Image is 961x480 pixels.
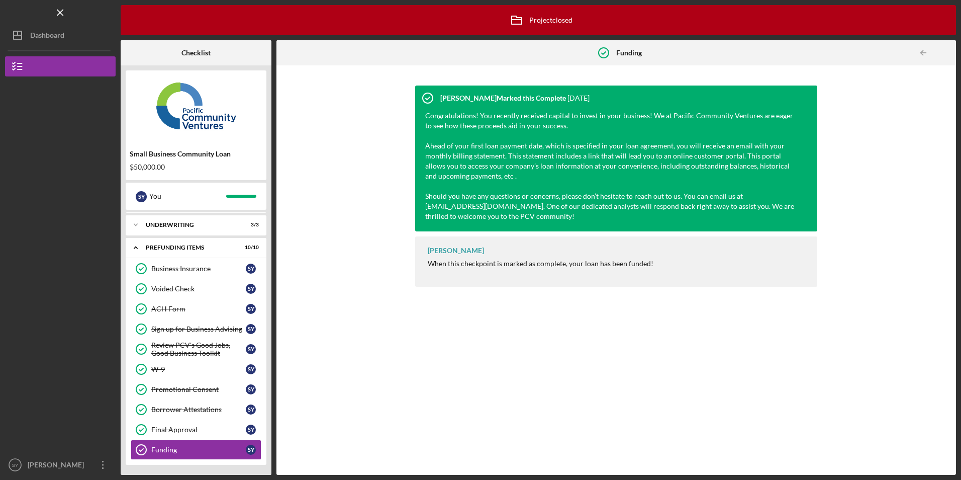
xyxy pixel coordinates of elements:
b: Checklist [181,49,211,57]
div: Business Insurance [151,265,246,273]
div: S Y [246,284,256,294]
div: S Y [246,405,256,415]
div: Funding [151,446,246,454]
button: SY[PERSON_NAME] [5,455,116,475]
div: Underwriting [146,222,234,228]
a: Sign up for Business AdvisingSY [131,319,261,339]
div: 3 / 3 [241,222,259,228]
div: S Y [246,445,256,455]
div: Borrower Attestations [151,406,246,414]
div: S Y [246,344,256,354]
button: Dashboard [5,25,116,45]
a: Borrower AttestationsSY [131,399,261,420]
a: Business InsuranceSY [131,259,261,279]
div: S Y [136,191,147,202]
text: SY [12,462,19,468]
div: [PERSON_NAME] [25,455,90,477]
div: S Y [246,384,256,394]
div: W-9 [151,365,246,373]
div: When this checkpoint is marked as complete, your loan has been funded! [428,260,653,268]
div: S Y [246,324,256,334]
time: 2024-12-03 21:45 [567,94,590,102]
a: FundingSY [131,440,261,460]
div: S Y [246,364,256,374]
div: S Y [246,304,256,314]
div: $50,000.00 [130,163,262,171]
div: Congratulations! You recently received capital to invest in your business! We at Pacific Communit... [425,111,797,221]
div: [PERSON_NAME] [428,247,484,255]
div: Dashboard [30,25,64,48]
div: Small Business Community Loan [130,150,262,158]
a: Promotional ConsentSY [131,379,261,399]
div: S Y [246,425,256,435]
div: [PERSON_NAME] Marked this Complete [440,94,566,102]
div: Review PCV's Good Jobs, Good Business Toolkit [151,341,246,357]
div: Final Approval [151,426,246,434]
div: Project closed [504,8,572,33]
div: 10 / 10 [241,245,259,251]
a: Final ApprovalSY [131,420,261,440]
div: ACH Form [151,305,246,313]
a: W-9SY [131,359,261,379]
a: Review PCV's Good Jobs, Good Business ToolkitSY [131,339,261,359]
b: Funding [616,49,642,57]
div: Promotional Consent [151,385,246,393]
div: Prefunding Items [146,245,234,251]
img: Product logo [126,75,266,136]
div: S Y [246,264,256,274]
div: Sign up for Business Advising [151,325,246,333]
div: You [149,188,226,205]
a: ACH FormSY [131,299,261,319]
div: Voided Check [151,285,246,293]
a: Voided CheckSY [131,279,261,299]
